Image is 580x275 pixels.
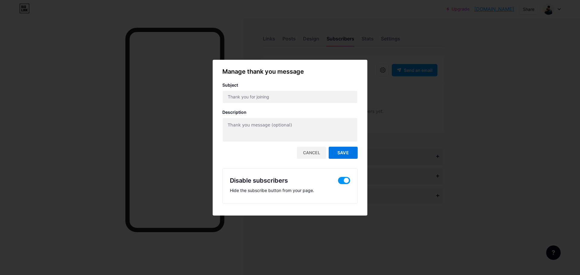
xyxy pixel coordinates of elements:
div: Manage thank you message [222,67,358,76]
div: Description [222,109,358,115]
button: Save [329,147,358,159]
div: Disable subscribers [230,176,288,185]
input: Thank you for joining [223,91,357,103]
div: Subject [222,82,358,88]
div: Cancel [297,147,326,159]
div: Hide the subscribe button from your page. [230,187,350,193]
span: Save [337,150,349,155]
